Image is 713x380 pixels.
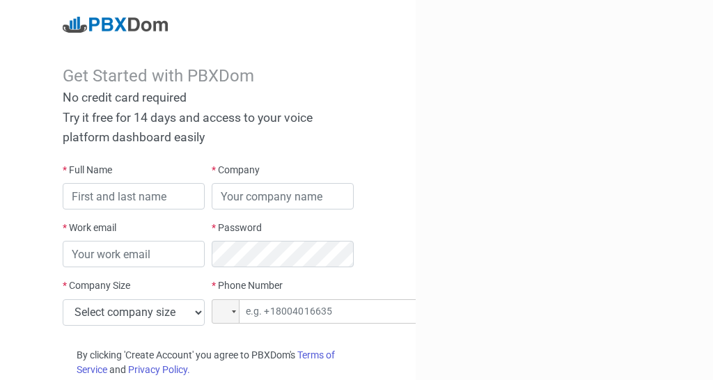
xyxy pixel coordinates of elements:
[63,163,112,177] label: Full Name
[77,349,335,375] a: Terms of Service
[63,348,354,377] div: By clicking 'Create Account' you agree to PBXDom's and
[63,90,313,145] span: No credit card required Try it free for 14 days and access to your voice platform dashboard easily
[63,241,205,267] input: Your work email
[63,278,130,293] label: Company Size
[212,183,354,209] input: Your company name
[63,183,205,209] input: First and last name
[212,163,260,177] label: Company
[212,299,421,324] input: e.g. +18004016635
[63,66,354,86] div: Get Started with PBXDom
[63,221,116,235] label: Work email
[212,278,283,293] label: Phone Number
[212,221,262,235] label: Password
[128,364,190,375] a: Privacy Policy.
